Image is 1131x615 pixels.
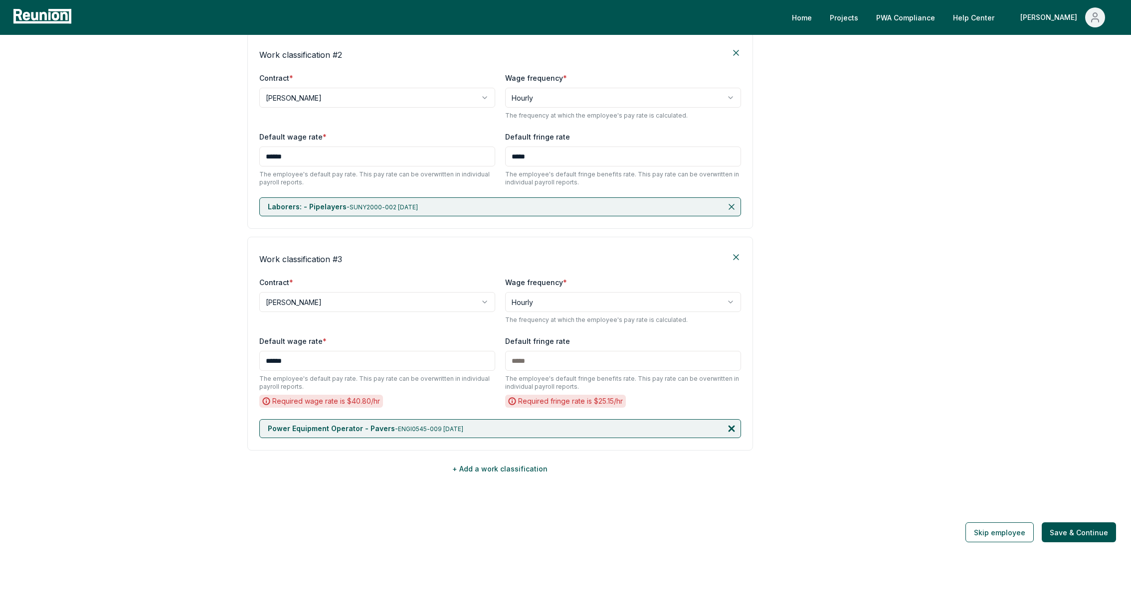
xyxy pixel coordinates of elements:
a: PWA Compliance [868,7,943,27]
label: Default fringe rate [505,337,570,345]
label: Wage frequency [505,74,567,82]
div: Required fringe rate is $ 25.15 /hr [505,395,626,408]
a: Home [784,7,820,27]
button: Skip employee [965,522,1034,542]
label: Default wage rate [259,337,327,345]
h4: Work classification # 3 [259,253,342,265]
button: [PERSON_NAME] [1012,7,1113,27]
p: - [268,202,418,212]
div: [PERSON_NAME] [1020,7,1081,27]
label: Wage frequency [505,278,567,287]
button: Save & Continue [1042,522,1116,542]
span: SUNY2000-002 [DATE] [350,203,418,211]
span: ENGI0545-009 [DATE] [398,425,463,433]
h4: Work classification # 2 [259,49,342,61]
p: The frequency at which the employee's pay rate is calculated. [505,112,741,120]
nav: Main [784,7,1121,27]
label: Contract [259,278,293,287]
a: Help Center [945,7,1002,27]
button: + Add a work classification [247,459,754,478]
span: Power Equipment Operator - Pavers [268,424,395,433]
label: Contract [259,74,293,82]
p: The frequency at which the employee's pay rate is calculated. [505,316,741,324]
p: The employee's default pay rate. This pay rate can be overwritten in individual payroll reports. [259,375,495,391]
a: Projects [822,7,866,27]
p: The employee's default pay rate. This pay rate can be overwritten in individual payroll reports. [259,170,495,186]
span: Laborers: - Pipelayers [268,202,347,211]
p: The employee's default fringe benefits rate. This pay rate can be overwritten in individual payro... [505,170,741,186]
p: The employee's default fringe benefits rate. This pay rate can be overwritten in individual payro... [505,375,741,391]
div: Required wage rate is $ 40.80 /hr [259,395,383,408]
p: - [268,424,463,434]
label: Default wage rate [259,133,327,141]
label: Default fringe rate [505,133,570,141]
